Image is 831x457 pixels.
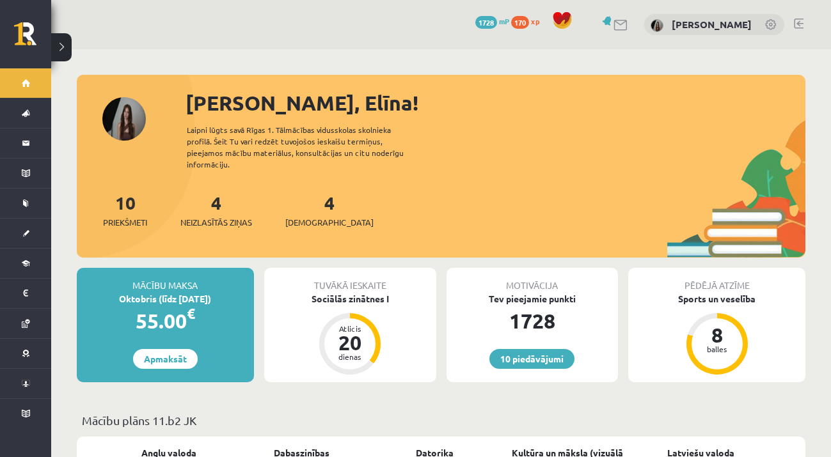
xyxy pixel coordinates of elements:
div: Sociālās zinātnes I [264,292,436,306]
img: Elīna Krakovska [651,19,663,32]
div: Mācību maksa [77,268,254,292]
a: Rīgas 1. Tālmācības vidusskola [14,22,51,54]
a: 10 piedāvājumi [489,349,574,369]
a: 170 xp [511,16,546,26]
div: 1728 [447,306,619,336]
a: 4[DEMOGRAPHIC_DATA] [285,191,374,229]
span: Neizlasītās ziņas [180,216,252,229]
span: 170 [511,16,529,29]
a: [PERSON_NAME] [672,18,752,31]
span: € [187,304,195,323]
div: Tuvākā ieskaite [264,268,436,292]
div: dienas [331,353,369,360]
span: xp [531,16,539,26]
span: Priekšmeti [103,216,147,229]
a: 4Neizlasītās ziņas [180,191,252,229]
div: 8 [698,325,736,345]
div: Oktobris (līdz [DATE]) [77,292,254,306]
a: 1728 mP [475,16,509,26]
div: Atlicis [331,325,369,332]
span: [DEMOGRAPHIC_DATA] [285,216,374,229]
div: Laipni lūgts savā Rīgas 1. Tālmācības vidusskolas skolnieka profilā. Šeit Tu vari redzēt tuvojošo... [187,124,426,170]
a: Apmaksāt [133,349,198,369]
a: Sports un veselība 8 balles [628,292,805,376]
span: 1728 [475,16,497,29]
a: 10Priekšmeti [103,191,147,229]
div: Sports un veselība [628,292,805,306]
span: mP [499,16,509,26]
p: Mācību plāns 11.b2 JK [82,412,800,429]
div: 20 [331,332,369,353]
div: [PERSON_NAME], Elīna! [186,88,805,118]
a: Sociālās zinātnes I Atlicis 20 dienas [264,292,436,376]
div: Tev pieejamie punkti [447,292,619,306]
div: Motivācija [447,268,619,292]
div: balles [698,345,736,353]
div: 55.00 [77,306,254,336]
div: Pēdējā atzīme [628,268,805,292]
